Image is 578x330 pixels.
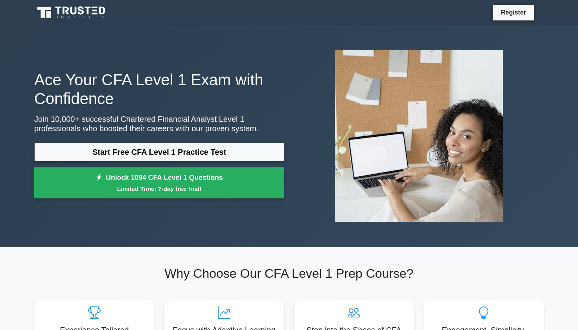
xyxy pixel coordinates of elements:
[34,70,284,108] h1: Ace Your CFA Level 1 Exam with Confidence
[34,143,284,161] a: Start Free CFA Level 1 Practice Test
[34,114,284,133] p: Join 10,000+ successful Chartered Financial Analyst Level 1 professionals who boosted their caree...
[496,7,531,17] a: Register
[34,167,284,199] a: Unlock 1094 CFA Level 1 QuestionsLimited Time: 7-day free trial!
[44,184,274,193] small: Limited Time: 7-day free trial!
[34,266,544,281] h2: Why Choose Our CFA Level 1 Prep Course?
